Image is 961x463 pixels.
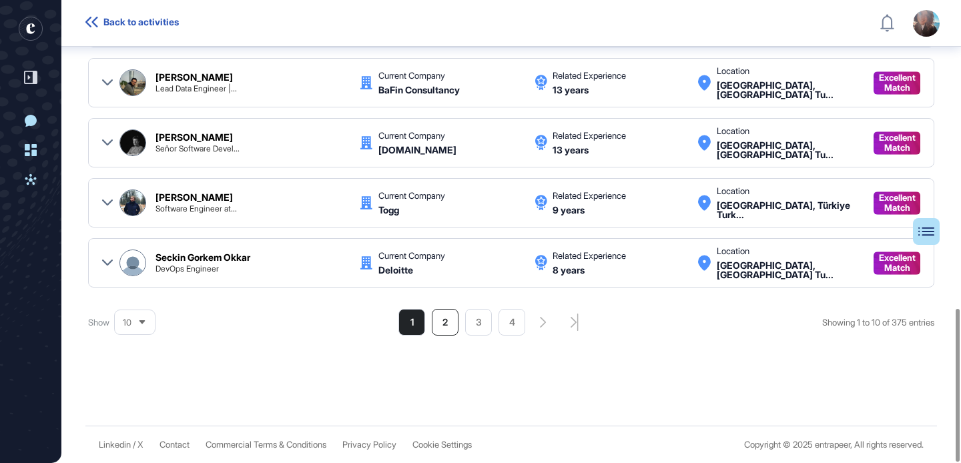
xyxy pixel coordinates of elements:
[879,193,916,213] span: Excellent Match
[155,193,233,202] div: [PERSON_NAME]
[913,10,940,37] img: user-avatar
[155,73,233,82] div: [PERSON_NAME]
[553,145,589,155] div: 13 years
[744,440,924,450] div: Copyright © 2025 entrapeer, All rights reserved.
[155,265,219,273] div: DevOps Engineer
[378,252,445,260] div: Current Company
[206,440,326,450] a: Commercial Terms & Conditions
[717,261,867,280] div: Istanbul, Türkiye Turkey Turkey
[499,309,525,336] li: 4
[103,17,179,27] span: Back to activities
[120,70,145,95] img: Muhammet Ali Yurtcicek
[99,440,131,450] a: Linkedin
[879,133,916,153] span: Excellent Match
[378,131,445,140] div: Current Company
[159,440,190,450] span: Contact
[342,440,396,450] a: Privacy Policy
[155,253,250,262] div: Seckin Gorkem Okkar
[553,85,589,95] div: 13 years
[553,71,626,80] div: Related Experience
[378,85,460,95] div: BaFin Consultancy
[553,131,626,140] div: Related Experience
[717,187,749,195] div: Location
[123,318,131,328] span: 10
[717,201,867,219] div: Ankara, Türkiye Turkey Turkey
[120,130,145,155] img: Alexander Sviridov
[553,252,626,260] div: Related Experience
[432,309,458,336] li: 2
[540,317,547,328] div: search-pagination-next-button
[378,205,399,215] div: Togg
[85,17,188,29] a: Back to activities
[412,440,472,450] a: Cookie Settings
[553,191,626,200] div: Related Experience
[378,71,445,80] div: Current Company
[553,205,585,215] div: 9 years
[378,145,456,155] div: 3Commas.io
[133,440,135,450] span: /
[137,440,143,450] a: X
[717,81,867,99] div: Istanbul, Türkiye Turkey Turkey
[155,133,233,142] div: [PERSON_NAME]
[879,73,916,93] span: Excellent Match
[717,67,749,75] div: Location
[717,127,749,135] div: Location
[120,250,145,276] img: Seckin Gorkem Okkar
[553,266,585,275] div: 8 years
[571,314,579,331] div: search-pagination-last-page-button
[19,17,43,41] div: entrapeer-logo
[717,141,867,159] div: Istanbul, Türkiye Turkey Turkey
[155,145,240,153] div: Señor Software Developer || No fancy titles
[465,309,492,336] li: 3
[155,205,237,213] div: Software Engineer at TOGG
[155,85,237,93] div: Lead Data Engineer | Solution Architect | SQL pro| Software Expert
[822,314,934,331] div: Showing 1 to 10 of 375 entries
[378,191,445,200] div: Current Company
[378,266,413,275] div: Deloitte
[88,314,109,331] span: Show
[879,253,916,273] span: Excellent Match
[120,190,145,215] img: Arafa Arslan
[717,247,749,256] div: Location
[398,309,425,336] li: 1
